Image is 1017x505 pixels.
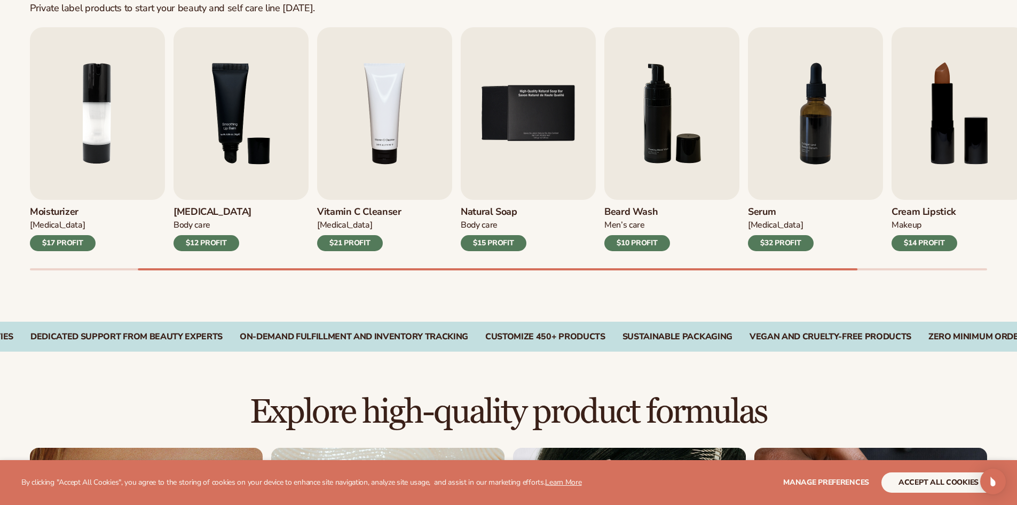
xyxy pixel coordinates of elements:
div: CUSTOMIZE 450+ PRODUCTS [485,332,605,342]
div: $17 PROFIT [30,235,96,251]
div: Private label products to start your beauty and self care line [DATE]. [30,3,315,14]
h3: [MEDICAL_DATA] [174,206,251,218]
a: Learn More [545,477,581,487]
button: Manage preferences [783,472,869,493]
a: 5 / 9 [461,27,596,251]
span: Manage preferences [783,477,869,487]
div: $15 PROFIT [461,235,526,251]
a: 7 / 9 [748,27,883,251]
div: On-Demand Fulfillment and Inventory Tracking [240,332,468,342]
div: Men’s Care [604,220,670,231]
div: [MEDICAL_DATA] [317,220,401,231]
div: SUSTAINABLE PACKAGING [622,332,732,342]
p: By clicking "Accept All Cookies", you agree to the storing of cookies on your device to enhance s... [21,478,582,487]
button: accept all cookies [881,472,996,493]
div: Dedicated Support From Beauty Experts [30,332,223,342]
h3: Serum [748,206,814,218]
h3: Cream Lipstick [892,206,957,218]
div: $32 PROFIT [748,235,814,251]
h2: Explore high-quality product formulas [30,394,987,430]
div: [MEDICAL_DATA] [748,220,814,231]
div: Makeup [892,220,957,231]
div: Body Care [461,220,526,231]
h3: Natural Soap [461,206,526,218]
div: [MEDICAL_DATA] [30,220,96,231]
h3: Moisturizer [30,206,96,218]
a: 2 / 9 [30,27,165,251]
div: Open Intercom Messenger [980,469,1006,494]
a: 4 / 9 [317,27,452,251]
div: $12 PROFIT [174,235,239,251]
div: $21 PROFIT [317,235,383,251]
div: $10 PROFIT [604,235,670,251]
div: Body Care [174,220,251,231]
h3: Vitamin C Cleanser [317,206,401,218]
div: $14 PROFIT [892,235,957,251]
h3: Beard Wash [604,206,670,218]
a: 6 / 9 [604,27,739,251]
div: VEGAN AND CRUELTY-FREE PRODUCTS [750,332,911,342]
a: 3 / 9 [174,27,309,251]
